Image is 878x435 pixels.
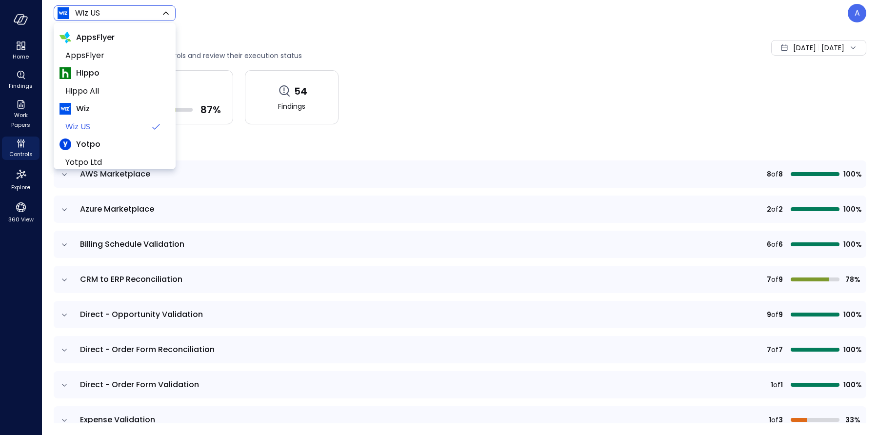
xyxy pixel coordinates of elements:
img: Hippo [60,67,71,79]
li: AppsFlyer [60,47,170,64]
span: Yotpo Ltd [65,157,162,168]
span: Hippo All [65,85,162,97]
span: Wiz US [65,121,146,133]
li: Hippo All [60,82,170,100]
img: AppsFlyer [60,32,71,43]
img: Wiz [60,103,71,115]
li: Wiz US [60,118,170,136]
span: Hippo [76,67,100,79]
span: AppsFlyer [65,50,162,61]
span: Yotpo [76,138,100,150]
span: Wiz [76,103,90,115]
img: Yotpo [60,138,71,150]
li: Yotpo Ltd [60,154,170,171]
span: AppsFlyer [76,32,115,43]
